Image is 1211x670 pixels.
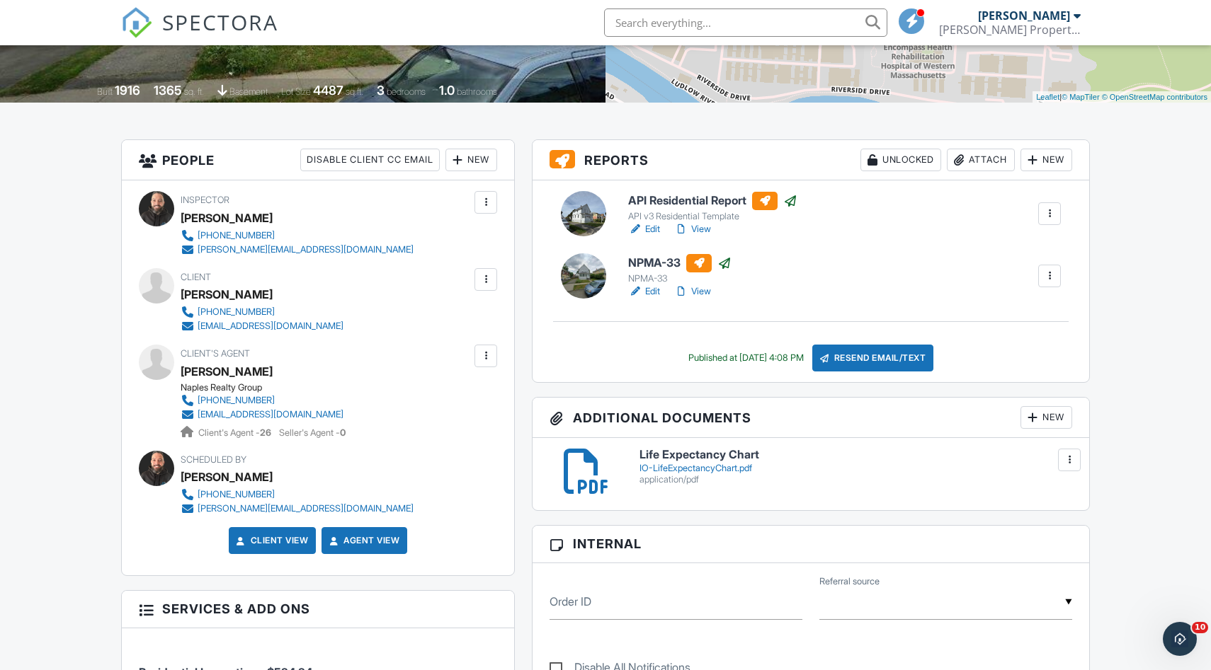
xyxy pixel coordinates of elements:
div: | [1033,91,1211,103]
a: Leaflet [1036,93,1059,101]
div: Resend Email/Text [812,345,934,371]
div: [PHONE_NUMBER] [198,306,275,318]
div: [PHONE_NUMBER] [198,395,275,406]
a: API Residential Report API v3 Residential Template [628,192,797,223]
span: sq. ft. [184,86,204,97]
div: [PHONE_NUMBER] [198,230,275,241]
a: Life Expectancy Chart IO-LifeExpectancyChart.pdf application/pdf [639,449,1072,485]
div: 4487 [313,83,343,98]
h6: Life Expectancy Chart [639,449,1072,461]
a: SPECTORA [121,19,278,49]
span: Client [181,272,211,282]
span: bathrooms [457,86,497,97]
iframe: Intercom live chat [1163,622,1197,656]
a: [PERSON_NAME] [181,361,273,382]
span: 10 [1192,622,1208,633]
h3: Reports [533,140,1089,180]
span: Lot Size [281,86,311,97]
div: IO-LifeExpectancyChart.pdf [639,463,1072,474]
div: [PHONE_NUMBER] [198,489,275,500]
a: Agent View [326,533,399,548]
h3: People [122,140,514,180]
a: [PHONE_NUMBER] [181,305,343,319]
div: [PERSON_NAME][EMAIL_ADDRESS][DOMAIN_NAME] [198,503,414,514]
span: Inspector [181,195,229,205]
span: Client's Agent [181,348,250,359]
div: [PERSON_NAME] [978,8,1070,23]
div: [EMAIL_ADDRESS][DOMAIN_NAME] [198,320,343,332]
span: Built [97,86,113,97]
span: Scheduled By [181,454,246,465]
div: Attach [947,149,1015,171]
a: View [674,222,711,236]
div: Disable Client CC Email [300,149,440,171]
a: [EMAIL_ADDRESS][DOMAIN_NAME] [181,319,343,333]
div: Naples Realty Group [181,382,355,393]
h3: Services & Add ons [122,591,514,628]
span: SPECTORA [162,7,278,37]
a: [EMAIL_ADDRESS][DOMAIN_NAME] [181,408,343,422]
span: sq.ft. [346,86,363,97]
div: 1916 [115,83,140,98]
span: basement [229,86,268,97]
div: Published at [DATE] 4:08 PM [688,352,804,364]
a: [PERSON_NAME][EMAIL_ADDRESS][DOMAIN_NAME] [181,502,414,516]
span: bedrooms [387,86,426,97]
span: Seller's Agent - [279,427,346,438]
a: [PERSON_NAME][EMAIL_ADDRESS][DOMAIN_NAME] [181,243,414,257]
div: API v3 Residential Template [628,211,797,222]
a: © MapTiler [1062,93,1100,101]
div: [PERSON_NAME] [181,284,273,305]
h3: Additional Documents [533,398,1089,438]
a: [PHONE_NUMBER] [181,229,414,243]
h6: NPMA-33 [628,254,732,272]
div: New [445,149,497,171]
label: Referral source [819,575,880,588]
a: View [674,284,711,299]
a: © OpenStreetMap contributors [1102,93,1207,101]
span: Client's Agent - [198,427,273,438]
img: The Best Home Inspection Software - Spectora [121,7,152,38]
div: [PERSON_NAME] [181,207,273,229]
a: [PHONE_NUMBER] [181,487,414,502]
div: 1.0 [439,83,455,98]
div: 3 [377,83,385,98]
div: [PERSON_NAME] [181,466,273,487]
div: [EMAIL_ADDRESS][DOMAIN_NAME] [198,409,343,420]
a: [PHONE_NUMBER] [181,393,343,408]
div: NPMA-33 [628,273,732,284]
a: Edit [628,222,660,236]
div: Anderson Property Inspections [939,23,1081,37]
input: Search everything... [604,8,887,37]
a: Client View [234,533,309,548]
a: NPMA-33 NPMA-33 [628,254,732,285]
a: Edit [628,284,660,299]
div: 1365 [154,83,182,98]
div: [PERSON_NAME][EMAIL_ADDRESS][DOMAIN_NAME] [198,244,414,255]
h3: Internal [533,526,1089,562]
div: New [1020,149,1072,171]
h6: API Residential Report [628,192,797,210]
div: Unlocked [860,149,941,171]
div: application/pdf [639,474,1072,485]
strong: 0 [340,427,346,438]
div: New [1020,406,1072,429]
strong: 26 [260,427,271,438]
label: Order ID [550,594,591,609]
